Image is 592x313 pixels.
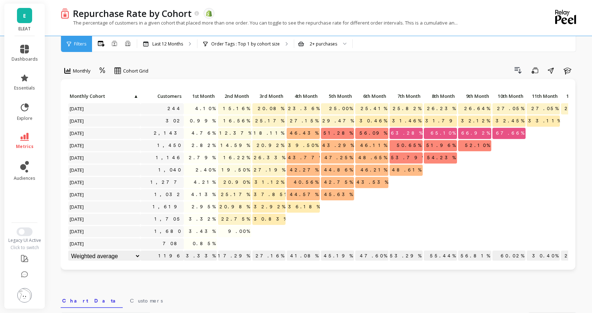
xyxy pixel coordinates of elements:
[527,116,562,126] span: 33.11%
[12,26,38,32] p: ELEAT
[68,128,86,139] span: [DATE]
[496,103,526,114] span: 27.05%
[191,238,217,249] span: 0.85%
[183,91,218,102] div: Toggle SortBy
[190,189,217,200] span: 4.13%
[395,140,423,151] span: 50.65%
[152,41,183,47] p: Last 12 Months
[424,91,457,101] p: 8th Month
[463,140,491,151] span: 52.10%
[492,91,526,102] div: Toggle SortBy
[253,177,286,188] span: 31.12%
[288,165,320,175] span: 42.27%
[17,288,32,303] img: profile picture
[323,152,354,163] span: 47.25%
[252,91,286,101] p: 3rd Month
[68,103,86,114] span: [DATE]
[321,116,355,126] span: 29.47%
[161,238,184,249] a: 708
[219,189,251,200] span: 25.17%
[130,297,163,304] span: Customers
[310,40,337,47] div: 2+ purchases
[358,128,388,139] span: 56.09%
[286,91,321,102] div: Toggle SortBy
[492,91,526,101] p: 10th Month
[140,251,184,261] p: 1196
[222,103,251,114] span: 15.16%
[321,140,355,151] span: 43.29%
[206,10,212,17] img: api.shopify.svg
[252,91,286,102] div: Toggle SortBy
[391,165,423,175] span: 48.61%
[492,251,526,261] p: 60.02%
[220,214,251,225] span: 22.75%
[287,103,321,114] span: 23.36%
[460,93,489,99] span: 9th Month
[458,251,491,261] p: 56.81%
[4,238,45,243] div: Legacy UI Active
[220,165,251,175] span: 19.50%
[458,91,492,102] div: Toggle SortBy
[254,93,283,99] span: 3rd Month
[14,85,35,91] span: essentials
[256,103,286,114] span: 20.08%
[389,91,423,101] p: 7th Month
[133,93,138,99] span: ▲
[287,201,321,212] span: 36.18%
[157,165,184,175] a: 1,040
[287,251,320,261] p: 41.08%
[321,91,355,102] div: Toggle SortBy
[495,128,526,139] span: 67.66%
[357,152,388,163] span: 48.65%
[140,91,184,101] p: Customers
[494,116,526,126] span: 32.45%
[252,214,288,225] span: 30.83%
[252,165,287,175] span: 27.19%
[391,93,421,99] span: 7th Month
[194,165,217,175] span: 2.40%
[23,12,26,20] span: E
[425,140,457,151] span: 51.96%
[149,177,184,188] a: 1,277
[426,152,457,163] span: 54.23%
[359,165,388,175] span: 46.21%
[323,177,354,188] span: 42.75%
[287,152,324,163] span: 43.77%
[357,93,386,99] span: 6th Month
[190,128,217,139] span: 4.76%
[252,201,287,212] span: 32.92%
[292,177,320,188] span: 40.56%
[4,245,45,251] div: Click to switch
[526,91,561,102] div: Toggle SortBy
[68,152,86,163] span: [DATE]
[255,140,286,151] span: 20.92%
[62,297,121,304] span: Chart Data
[211,41,280,47] p: Order Tags : Top 1 by cohort size
[218,251,251,261] p: 17.29%
[359,103,388,114] span: 25.41%
[389,152,427,163] span: 53.79%
[61,8,69,18] img: header icon
[322,93,352,99] span: 5th Month
[140,91,174,102] div: Toggle SortBy
[73,68,91,74] span: Monthly
[530,103,560,114] span: 27.05%
[68,140,86,151] span: [DATE]
[252,189,289,200] span: 37.85%
[527,251,560,261] p: 30.40%
[321,91,354,101] p: 5th Month
[164,116,184,126] a: 302
[152,128,184,139] a: 2,143
[218,91,252,102] div: Toggle SortBy
[68,238,86,249] span: [DATE]
[218,201,251,212] span: 20.98%
[288,93,318,99] span: 4th Month
[358,116,388,126] span: 30.46%
[188,116,217,126] span: 0.99%
[142,93,182,99] span: Customers
[222,116,251,126] span: 16.56%
[222,152,251,163] span: 16.22%
[68,201,86,212] span: [DATE]
[192,177,217,188] span: 4.21%
[429,128,457,139] span: 65.10%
